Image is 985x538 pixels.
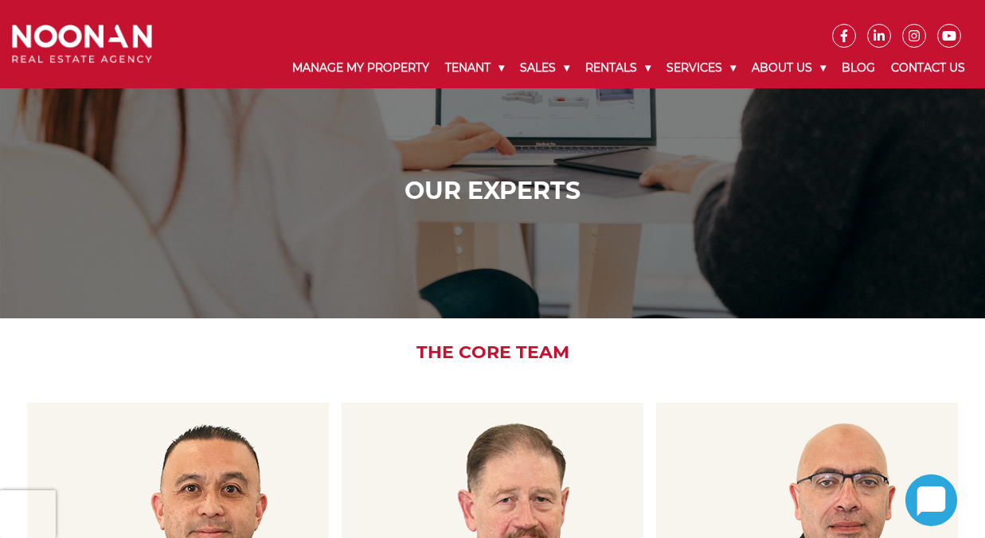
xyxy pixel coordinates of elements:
img: Noonan Real Estate Agency [12,25,152,64]
a: Sales [512,48,577,88]
h2: The Core Team [16,342,969,363]
a: About Us [744,48,834,88]
h1: Our Experts [16,177,969,205]
a: Blog [834,48,883,88]
a: Manage My Property [284,48,437,88]
a: Rentals [577,48,659,88]
a: Contact Us [883,48,973,88]
a: Services [659,48,744,88]
a: Tenant [437,48,512,88]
